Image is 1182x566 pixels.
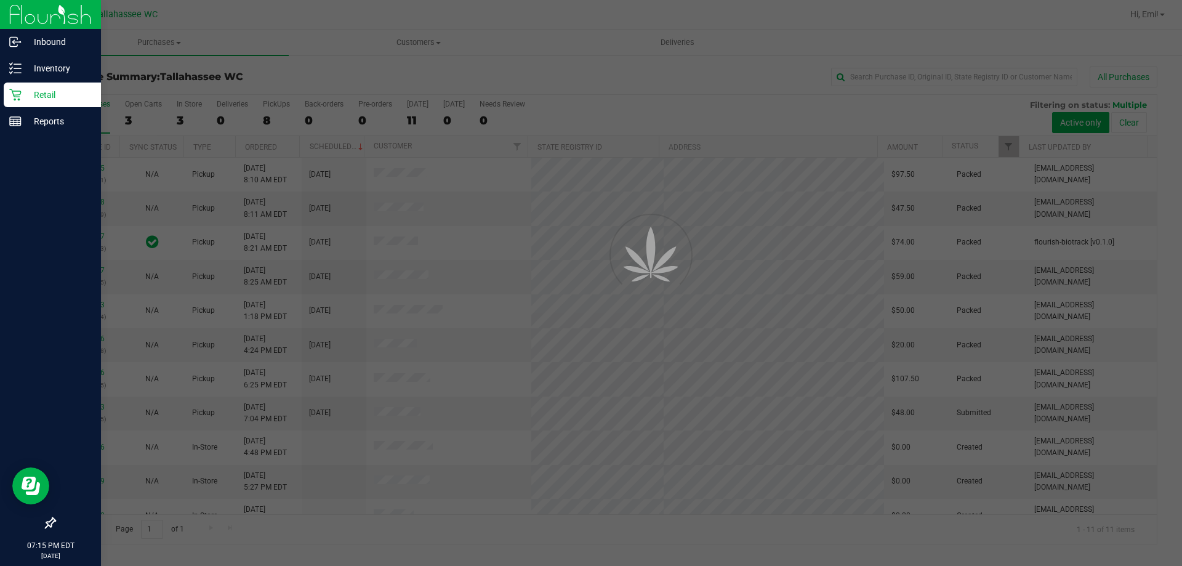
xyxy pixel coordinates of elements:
p: Retail [22,87,95,102]
iframe: Resource center [12,467,49,504]
p: Reports [22,114,95,129]
inline-svg: Inventory [9,62,22,75]
inline-svg: Retail [9,89,22,101]
inline-svg: Reports [9,115,22,127]
p: Inbound [22,34,95,49]
p: 07:15 PM EDT [6,540,95,551]
inline-svg: Inbound [9,36,22,48]
p: Inventory [22,61,95,76]
p: [DATE] [6,551,95,560]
